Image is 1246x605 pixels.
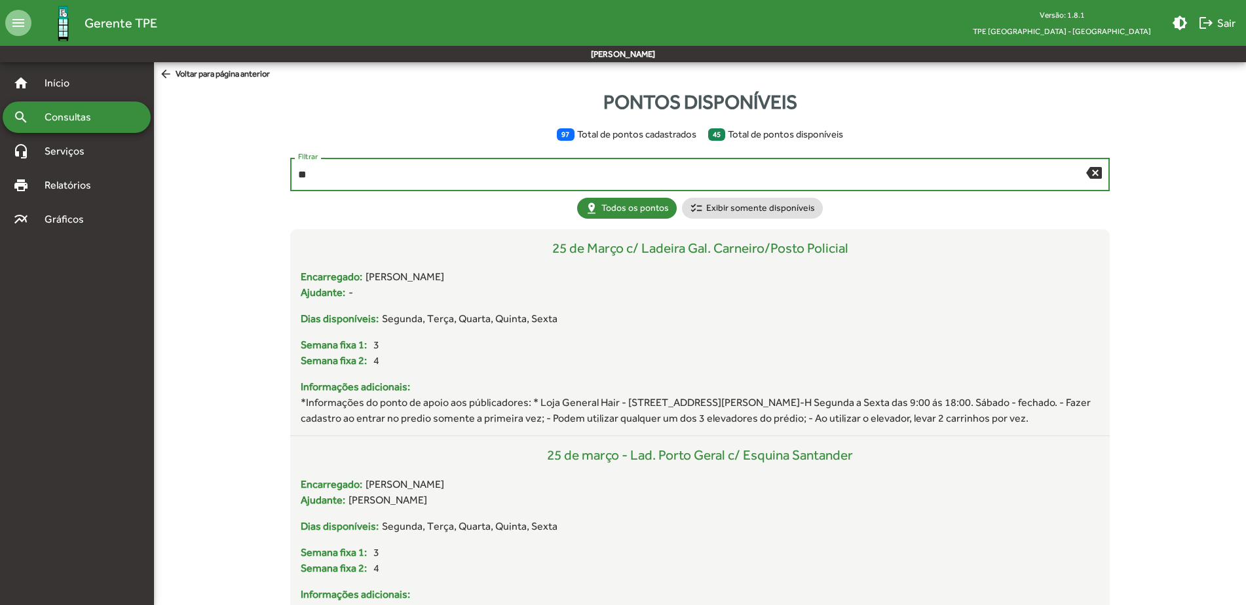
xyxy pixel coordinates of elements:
[1198,11,1236,35] span: Sair
[682,198,823,219] mat-chip: Exibir somente disponíveis
[301,519,379,534] span: Dias disponíveis:
[373,560,379,576] span: 4
[13,143,29,159] mat-icon: headset_mic
[1193,11,1241,35] button: Sair
[37,177,108,193] span: Relatórios
[301,311,379,327] span: Dias disponíveis:
[37,143,102,159] span: Serviços
[13,75,29,91] mat-icon: home
[382,519,557,534] span: Segunda, Terça, Quarta, Quinta, Sexta
[301,269,362,285] span: Encarregado:
[690,202,703,215] mat-icon: checklist
[301,445,1099,477] div: 25 de março - Lad. Porto Geral c/ Esquina Santander
[85,12,157,33] span: Gerente TPE
[708,128,726,141] span: 45
[557,128,575,141] span: 97
[301,238,1099,270] div: 25 de Março c/ Ladeira Gal. Carneiro/Posto Policial
[301,492,345,508] span: Ajudante:
[557,127,702,142] span: Total de pontos cadastrados
[31,2,157,45] a: Gerente TPE
[42,2,85,45] img: Logo
[382,311,557,327] span: Segunda, Terça, Quarta, Quinta, Sexta
[962,7,1161,23] div: Versão: 1.8.1
[159,67,270,82] span: Voltar para página anterior
[373,337,379,353] span: 3
[301,477,362,492] span: Encarregado:
[585,202,598,215] mat-icon: pin_drop
[37,211,102,227] span: Gráficos
[154,87,1246,117] div: Pontos disponíveis
[301,285,345,301] span: Ajudante:
[37,75,88,91] span: Início
[373,353,379,369] span: 4
[13,177,29,193] mat-icon: print
[366,269,444,285] span: [PERSON_NAME]
[708,127,844,142] span: Total de pontos disponíveis
[301,353,367,369] span: Semana fixa 2:
[962,23,1161,39] span: TPE [GEOGRAPHIC_DATA] - [GEOGRAPHIC_DATA]
[301,379,1099,395] span: Informações adicionais:
[159,67,176,82] mat-icon: arrow_back
[301,560,367,576] span: Semana fixa 2:
[13,211,29,227] mat-icon: multiline_chart
[577,198,677,219] mat-chip: Todos os pontos
[5,10,31,36] mat-icon: menu
[37,109,108,125] span: Consultas
[366,477,444,492] span: [PERSON_NAME]
[301,337,367,353] span: Semana fixa 1:
[301,587,1099,602] span: Informações adicionais:
[1086,164,1102,180] mat-icon: backspace
[13,109,29,125] mat-icon: search
[373,545,379,560] span: 3
[301,545,367,560] span: Semana fixa 1:
[349,285,353,301] span: -
[301,395,1099,426] span: *Informações do ponto de apoio aos públicadores: * Loja General Hair - [STREET_ADDRESS][PERSON_NA...
[349,492,427,508] span: [PERSON_NAME]
[1198,15,1214,31] mat-icon: logout
[1172,15,1188,31] mat-icon: brightness_medium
